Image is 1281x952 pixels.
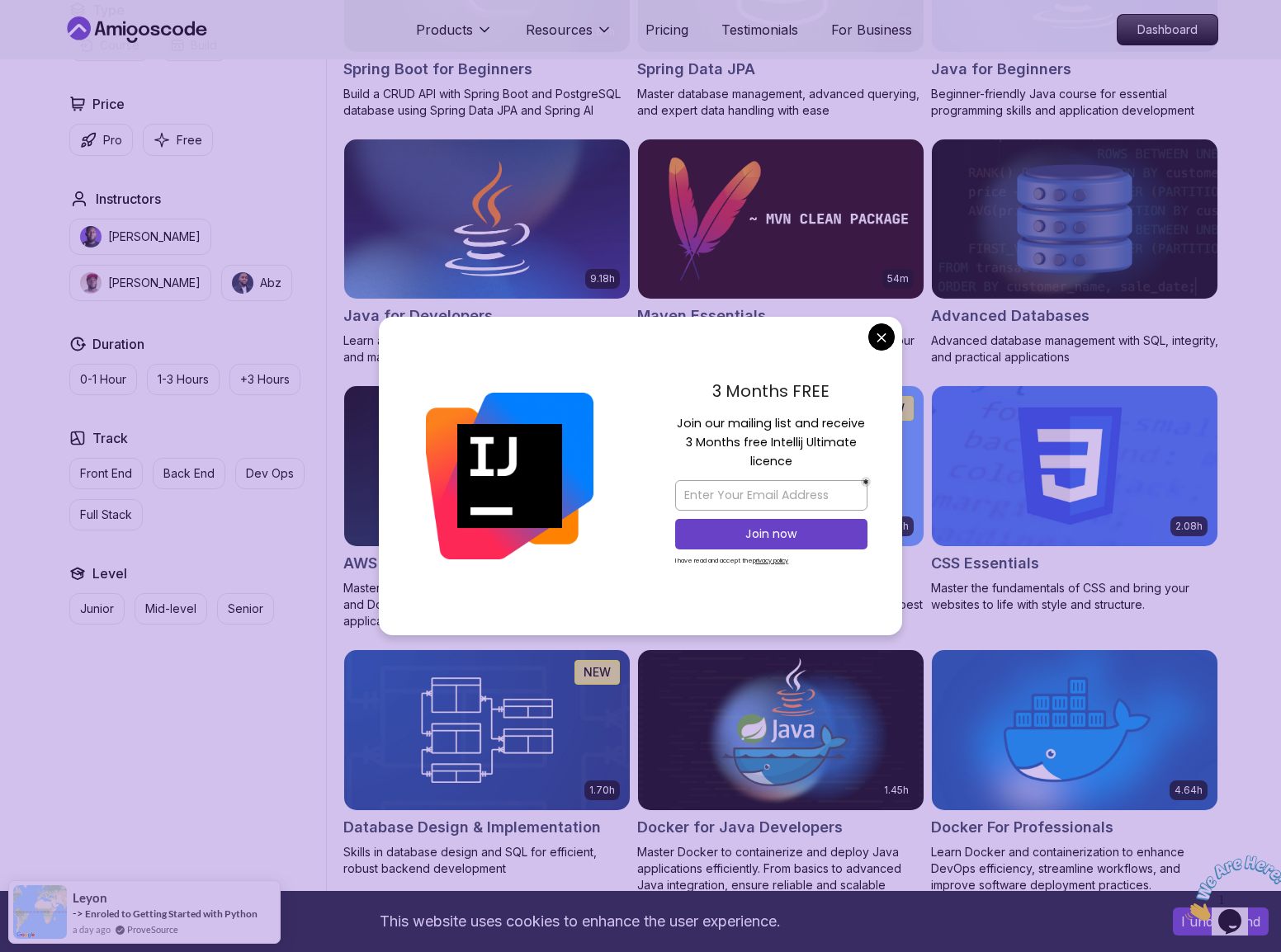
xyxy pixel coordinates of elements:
h2: Database Design & Implementation [343,816,601,839]
img: provesource social proof notification image [13,885,67,939]
p: 9.18h [590,272,615,285]
button: Pro [69,124,133,156]
img: Chat attention grabber [7,7,109,72]
p: Master database management, advanced querying, and expert data handling with ease [637,86,924,119]
h2: Java for Beginners [931,58,1071,81]
p: Junior [80,601,114,617]
span: -> [73,907,83,920]
button: 0-1 Hour [69,364,137,395]
button: Junior [69,593,125,624]
img: Maven Essentials card [638,139,924,299]
h2: Duration [92,334,144,354]
p: Master Docker to containerize and deploy Java applications efficiently. From basics to advanced J... [637,844,924,910]
span: 1 [7,7,13,21]
img: instructor img [232,272,253,294]
p: Skills in database design and SQL for efficient, robust backend development [343,844,631,877]
p: Free [177,132,202,148]
h2: Track [92,428,128,448]
button: instructor img[PERSON_NAME] [69,219,211,255]
button: instructor imgAbz [221,265,292,301]
a: Pricing [645,20,688,40]
a: Maven Essentials card54mMaven EssentialsLearn how to use Maven to build and manage your Java proj... [637,139,924,366]
h2: AWS for Developers [343,552,490,575]
h2: Maven Essentials [637,304,766,328]
p: Beginner-friendly Java course for essential programming skills and application development [931,86,1218,119]
p: Learn advanced Java concepts to build scalable and maintainable applications. [343,332,631,365]
button: Accept cookies [1173,907,1269,936]
p: Senior [228,601,263,617]
img: Database Design & Implementation card [344,650,630,810]
p: +3 Hours [240,371,290,388]
p: 2.08h [1175,520,1203,533]
h2: Instructors [96,189,161,209]
p: Pro [103,132,122,148]
p: Master AWS services like EC2, RDS, VPC, Route 53, and Docker to deploy and manage scalable cloud ... [343,580,631,629]
p: 54m [887,272,909,285]
button: 1-3 Hours [147,364,220,395]
p: Products [416,20,473,40]
a: Database Design & Implementation card1.70hNEWDatabase Design & ImplementationSkills in database d... [343,649,631,877]
p: 1-3 Hours [158,371,209,388]
h2: Advanced Databases [931,304,1090,328]
button: Free [143,124,213,156]
p: NEW [584,664,611,681]
p: Advanced database management with SQL, integrity, and practical applications [931,332,1218,365]
a: Docker for Java Developers card1.45hDocker for Java DevelopersMaster Docker to containerize and d... [637,649,924,910]
h2: Price [92,94,125,114]
img: instructor img [80,272,102,294]
a: Docker For Professionals card4.64hDocker For ProfessionalsLearn Docker and containerization to en... [931,649,1218,893]
p: Build a CRUD API with Spring Boot and PostgreSQL database using Spring Data JPA and Spring AI [343,86,631,119]
p: Learn Docker and containerization to enhance DevOps efficiency, streamline workflows, and improve... [931,844,1218,893]
a: AWS for Developers card2.73hJUST RELEASEDAWS for DevelopersMaster AWS services like EC2, RDS, VPC... [343,385,631,629]
img: Docker For Professionals card [932,650,1217,810]
button: Front End [69,458,143,489]
a: Testimonials [721,20,798,40]
p: 4.64h [1175,784,1203,797]
h2: Level [92,563,127,583]
button: Back End [153,458,225,489]
h2: Java for Developers [343,304,493,328]
span: leyon [73,891,107,905]
p: Back End [163,465,215,482]
div: This website uses cookies to enhance the user experience. [12,903,1148,940]
img: Advanced Databases card [932,139,1217,299]
img: AWS for Developers card [344,386,630,546]
p: Abz [260,275,281,291]
h2: CSS Essentials [931,552,1039,575]
p: 1.70h [589,784,615,797]
a: For Business [831,20,912,40]
p: Mid-level [145,601,196,617]
button: Products [416,20,493,53]
img: Java for Developers card [344,139,630,299]
p: Master the fundamentals of CSS and bring your websites to life with style and structure. [931,580,1218,613]
button: Mid-level [135,593,207,624]
p: [PERSON_NAME] [108,275,201,291]
p: Full Stack [80,507,132,523]
a: Dashboard [1117,14,1218,45]
p: Dev Ops [246,465,294,482]
button: Dev Ops [235,458,305,489]
button: instructor img[PERSON_NAME] [69,265,211,301]
p: Resources [526,20,593,40]
a: Advanced Databases cardAdvanced DatabasesAdvanced database management with SQL, integrity, and pr... [931,139,1218,366]
button: Senior [217,593,274,624]
img: instructor img [80,226,102,247]
img: Docker for Java Developers card [638,650,924,810]
p: 1.45h [884,784,909,797]
button: +3 Hours [229,364,300,395]
p: Front End [80,465,132,482]
p: Dashboard [1118,15,1217,45]
p: 0-1 Hour [80,371,126,388]
a: ProveSource [127,922,178,936]
p: [PERSON_NAME] [108,229,201,245]
a: CSS Essentials card2.08hCSS EssentialsMaster the fundamentals of CSS and bring your websites to l... [931,385,1218,613]
a: Java for Developers card9.18hJava for DevelopersLearn advanced Java concepts to build scalable an... [343,139,631,366]
img: CSS Essentials card [932,386,1217,546]
h2: Spring Boot for Beginners [343,58,532,81]
span: a day ago [73,922,111,936]
h2: Spring Data JPA [637,58,755,81]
